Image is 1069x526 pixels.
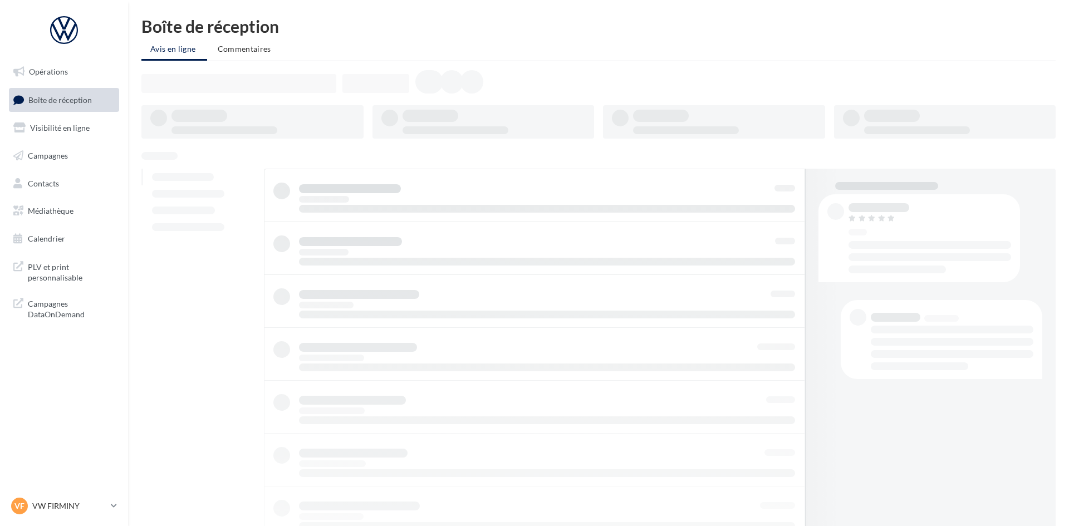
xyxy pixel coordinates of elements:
[7,292,121,325] a: Campagnes DataOnDemand
[28,95,92,104] span: Boîte de réception
[9,495,119,517] a: VF VW FIRMINY
[7,116,121,140] a: Visibilité en ligne
[30,123,90,132] span: Visibilité en ligne
[28,234,65,243] span: Calendrier
[28,151,68,160] span: Campagnes
[29,67,68,76] span: Opérations
[14,500,24,512] span: VF
[7,255,121,288] a: PLV et print personnalisable
[7,172,121,195] a: Contacts
[7,227,121,250] a: Calendrier
[28,296,115,320] span: Campagnes DataOnDemand
[7,144,121,168] a: Campagnes
[28,178,59,188] span: Contacts
[7,199,121,223] a: Médiathèque
[7,88,121,112] a: Boîte de réception
[28,259,115,283] span: PLV et print personnalisable
[7,60,121,83] a: Opérations
[218,44,271,53] span: Commentaires
[141,18,1056,35] div: Boîte de réception
[28,206,73,215] span: Médiathèque
[32,500,106,512] p: VW FIRMINY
